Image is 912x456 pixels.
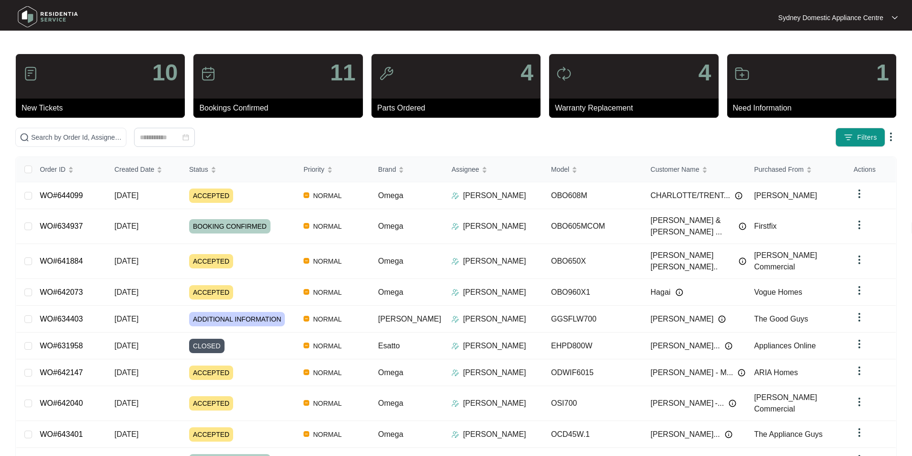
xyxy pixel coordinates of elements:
[451,342,459,350] img: Assigner Icon
[304,289,309,295] img: Vercel Logo
[296,157,371,182] th: Priority
[114,257,138,265] span: [DATE]
[114,430,138,438] span: [DATE]
[40,430,83,438] a: WO#643401
[378,222,403,230] span: Omega
[309,340,346,352] span: NORMAL
[754,393,817,413] span: [PERSON_NAME] Commercial
[543,157,643,182] th: Model
[754,164,803,175] span: Purchased From
[371,157,444,182] th: Brand
[651,164,699,175] span: Customer Name
[854,311,865,323] img: dropdown arrow
[451,257,459,265] img: Assigner Icon
[718,315,726,323] img: Info icon
[854,365,865,377] img: dropdown arrow
[556,66,572,81] img: icon
[854,188,865,200] img: dropdown arrow
[551,164,569,175] span: Model
[651,398,724,409] span: [PERSON_NAME] -...
[378,430,403,438] span: Omega
[835,128,885,147] button: filter iconFilters
[114,288,138,296] span: [DATE]
[189,312,285,326] span: ADDITIONAL INFORMATION
[189,366,233,380] span: ACCEPTED
[857,133,877,143] span: Filters
[378,342,400,350] span: Esatto
[555,102,718,114] p: Warranty Replacement
[304,223,309,229] img: Vercel Logo
[189,219,270,234] span: BOOKING CONFIRMED
[543,386,643,421] td: OSI700
[844,133,853,142] img: filter icon
[22,102,185,114] p: New Tickets
[14,2,81,31] img: residentia service logo
[304,192,309,198] img: Vercel Logo
[40,342,83,350] a: WO#631958
[854,427,865,438] img: dropdown arrow
[463,287,526,298] p: [PERSON_NAME]
[451,289,459,296] img: Assigner Icon
[309,429,346,440] span: NORMAL
[651,313,714,325] span: [PERSON_NAME]
[643,157,746,182] th: Customer Name
[309,313,346,325] span: NORMAL
[114,342,138,350] span: [DATE]
[463,429,526,440] p: [PERSON_NAME]
[463,398,526,409] p: [PERSON_NAME]
[520,61,533,84] p: 4
[32,157,107,182] th: Order ID
[463,221,526,232] p: [PERSON_NAME]
[738,369,745,377] img: Info icon
[451,222,459,230] img: Assigner Icon
[40,368,83,377] a: WO#642147
[181,157,296,182] th: Status
[463,340,526,352] p: [PERSON_NAME]
[378,399,403,407] span: Omega
[309,190,346,201] span: NORMAL
[378,164,396,175] span: Brand
[40,191,83,200] a: WO#644099
[734,66,750,81] img: icon
[40,257,83,265] a: WO#641884
[444,157,543,182] th: Assignee
[543,306,643,333] td: GGSFLW700
[451,431,459,438] img: Assigner Icon
[543,182,643,209] td: OBO608M
[543,244,643,279] td: OBO650X
[114,368,138,377] span: [DATE]
[725,431,732,438] img: Info icon
[451,369,459,377] img: Assigner Icon
[40,164,66,175] span: Order ID
[309,221,346,232] span: NORMAL
[463,256,526,267] p: [PERSON_NAME]
[40,315,83,323] a: WO#634403
[651,367,733,378] span: [PERSON_NAME] - M...
[189,189,233,203] span: ACCEPTED
[40,222,83,230] a: WO#634937
[543,359,643,386] td: ODWIF6015
[451,315,459,323] img: Assigner Icon
[114,191,138,200] span: [DATE]
[309,256,346,267] span: NORMAL
[885,131,897,143] img: dropdown arrow
[114,222,138,230] span: [DATE]
[451,192,459,200] img: Assigner Icon
[114,164,154,175] span: Created Date
[309,287,346,298] span: NORMAL
[378,257,403,265] span: Omega
[739,257,746,265] img: Info icon
[754,222,777,230] span: Firstfix
[114,315,138,323] span: [DATE]
[698,61,711,84] p: 4
[378,191,403,200] span: Omega
[876,61,889,84] p: 1
[199,102,362,114] p: Bookings Confirmed
[378,288,403,296] span: Omega
[676,289,683,296] img: Info icon
[107,157,181,182] th: Created Date
[304,431,309,437] img: Vercel Logo
[651,215,734,238] span: [PERSON_NAME] & [PERSON_NAME] ...
[735,192,743,200] img: Info icon
[854,254,865,266] img: dropdown arrow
